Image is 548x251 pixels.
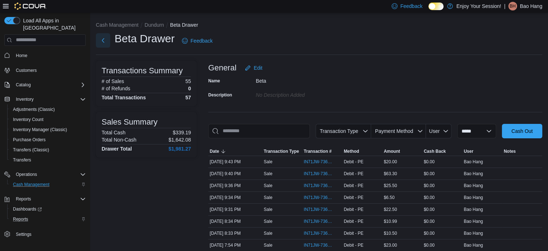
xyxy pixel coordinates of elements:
[264,183,272,189] p: Sale
[422,241,462,250] div: $0.00
[422,193,462,202] div: $0.00
[1,65,89,75] button: Customers
[302,147,342,156] button: Transaction #
[304,148,331,154] span: Transaction #
[191,37,213,44] span: Feedback
[16,172,37,177] span: Operations
[102,118,157,126] h3: Sales Summary
[7,104,89,114] button: Adjustments (Classic)
[256,75,352,84] div: Beta
[7,135,89,145] button: Purchase Orders
[264,159,272,165] p: Sale
[208,169,262,178] div: [DATE] 9:40 PM
[16,196,31,202] span: Reports
[173,130,191,135] p: $339.19
[10,115,86,124] span: Inventory Count
[10,205,86,213] span: Dashboards
[464,183,483,189] span: Bao Hang
[304,169,341,178] button: IN71JW-7362902
[264,242,272,248] p: Sale
[1,80,89,90] button: Catalog
[1,194,89,204] button: Reports
[264,207,272,212] p: Sale
[262,147,302,156] button: Transaction Type
[1,169,89,179] button: Operations
[10,180,86,189] span: Cash Management
[344,195,364,200] span: Debit - PE
[13,229,86,238] span: Settings
[1,229,89,239] button: Settings
[13,170,40,179] button: Operations
[511,127,533,135] span: Cash Out
[13,206,42,212] span: Dashboards
[10,105,58,114] a: Adjustments (Classic)
[102,78,124,84] h6: # of Sales
[7,179,89,190] button: Cash Management
[384,242,397,248] span: $23.00
[10,135,86,144] span: Purchase Orders
[10,156,34,164] a: Transfers
[10,180,52,189] a: Cash Management
[464,218,483,224] span: Bao Hang
[304,217,341,226] button: IN71JW-7362571
[304,183,334,189] span: IN71JW-7362880
[426,124,451,138] button: User
[13,117,44,122] span: Inventory Count
[384,159,397,165] span: $20.00
[422,205,462,214] div: $0.00
[464,171,483,177] span: Bao Hang
[96,21,542,30] nav: An example of EuiBreadcrumbs
[264,218,272,224] p: Sale
[10,215,31,224] a: Reports
[464,230,483,236] span: Bao Hang
[462,147,502,156] button: User
[422,157,462,166] div: $0.00
[102,137,137,143] h6: Total Non-Cash
[344,242,364,248] span: Debit - PE
[428,3,444,10] input: Dark Mode
[384,148,400,154] span: Amount
[13,195,34,203] button: Reports
[208,157,262,166] div: [DATE] 9:43 PM
[208,92,232,98] label: Description
[264,195,272,200] p: Sale
[304,157,341,166] button: IN71JW-7362918
[10,115,46,124] a: Inventory Count
[304,241,341,250] button: IN71JW-7362350
[7,155,89,165] button: Transfers
[10,156,86,164] span: Transfers
[464,242,483,248] span: Bao Hang
[208,124,310,138] input: This is a search bar. As you type, the results lower in the page will automatically filter.
[520,2,542,10] p: Bao Hang
[13,137,46,143] span: Purchase Orders
[13,170,86,179] span: Operations
[10,125,86,134] span: Inventory Manager (Classic)
[384,183,397,189] span: $25.50
[210,148,219,154] span: Date
[504,2,505,10] p: |
[13,157,31,163] span: Transfers
[179,34,215,48] a: Feedback
[422,181,462,190] div: $0.00
[144,22,164,28] button: Dundurn
[115,31,175,46] h1: Beta Drawer
[208,205,262,214] div: [DATE] 9:31 PM
[371,124,426,138] button: Payment Method
[504,148,516,154] span: Notes
[7,145,89,155] button: Transfers (Classic)
[254,64,262,72] span: Edit
[102,86,130,91] h6: # of Refunds
[304,181,341,190] button: IN71JW-7362880
[208,181,262,190] div: [DATE] 9:36 PM
[13,147,49,153] span: Transfers (Classic)
[316,124,371,138] button: Transaction Type
[13,195,86,203] span: Reports
[102,130,125,135] h6: Total Cash
[304,159,334,165] span: IN71JW-7362918
[342,147,382,156] button: Method
[400,3,422,10] span: Feedback
[304,207,334,212] span: IN71JW-7362861
[10,105,86,114] span: Adjustments (Classic)
[102,146,132,152] h4: Drawer Total
[264,148,299,154] span: Transaction Type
